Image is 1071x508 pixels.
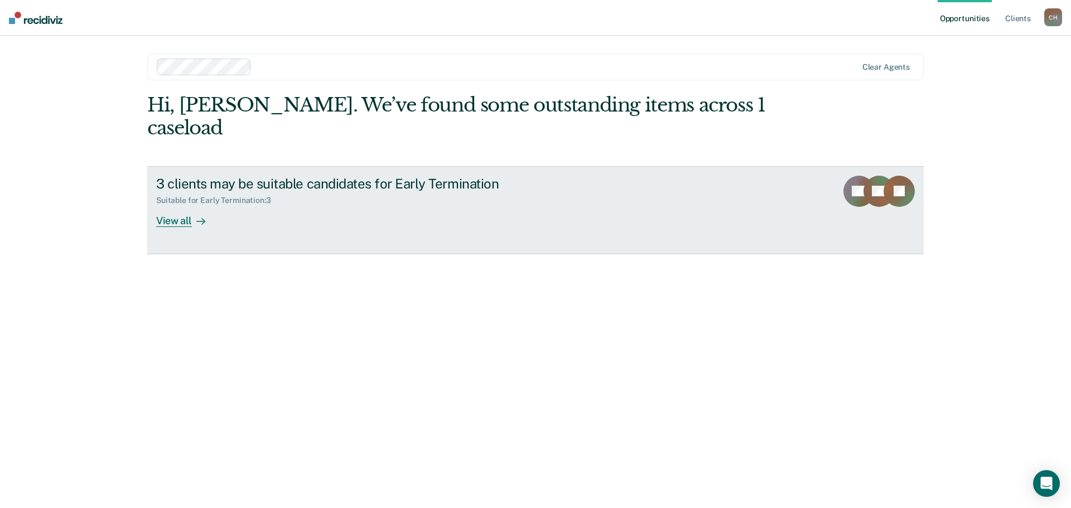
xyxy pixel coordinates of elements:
[156,176,548,192] div: 3 clients may be suitable candidates for Early Termination
[156,205,219,227] div: View all
[156,196,280,205] div: Suitable for Early Termination : 3
[1044,8,1062,26] button: CH
[9,12,62,24] img: Recidiviz
[147,166,924,254] a: 3 clients may be suitable candidates for Early TerminationSuitable for Early Termination:3View all
[147,94,769,139] div: Hi, [PERSON_NAME]. We’ve found some outstanding items across 1 caseload
[862,62,910,72] div: Clear agents
[1044,8,1062,26] div: C H
[1033,470,1060,497] div: Open Intercom Messenger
